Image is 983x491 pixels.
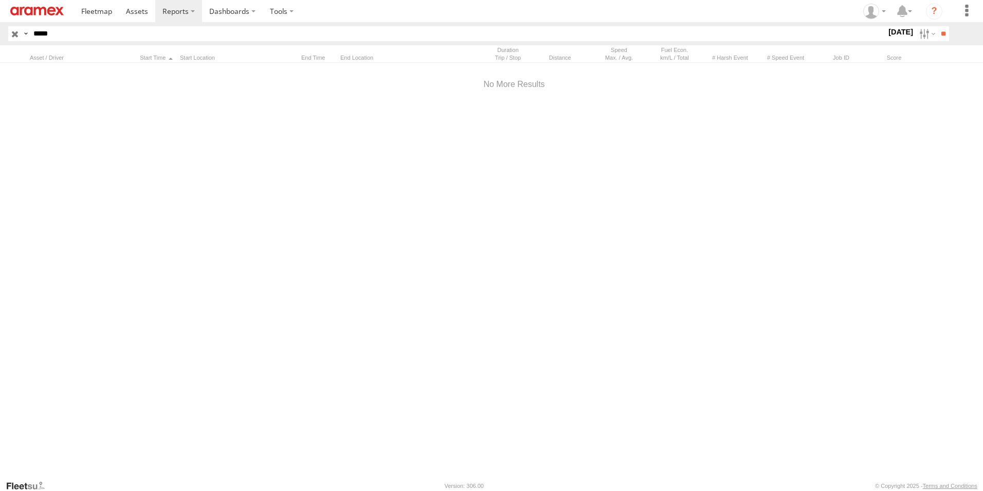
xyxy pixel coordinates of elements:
label: Search Query [22,26,30,41]
a: Visit our Website [6,481,53,491]
div: Job ID [815,54,867,61]
div: © Copyright 2025 - [875,483,977,489]
div: Version: 306.00 [445,483,484,489]
a: Terms and Conditions [923,483,977,489]
i: ? [926,3,942,20]
label: [DATE] [886,26,915,38]
div: Score [871,54,917,61]
label: Search Filter Options [915,26,937,41]
div: Click to Sort [538,54,589,61]
div: Click to Sort [297,54,336,61]
div: Emad Mabrouk [860,4,889,19]
div: Click to Sort [30,54,133,61]
div: Click to Sort [137,54,176,61]
img: aramex-logo.svg [10,7,64,15]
